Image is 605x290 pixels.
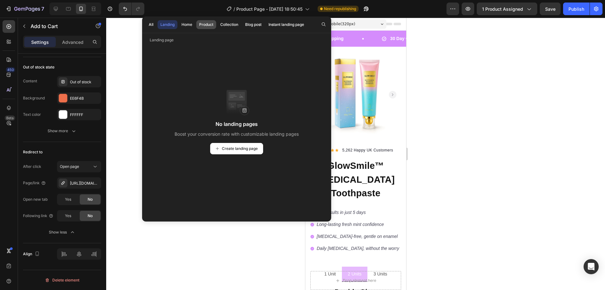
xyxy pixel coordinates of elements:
div: After click [23,164,41,169]
button: Save [540,3,561,15]
div: Collection [220,22,238,27]
p: 7 [41,5,44,13]
div: Undo/Redo [119,3,144,15]
span: Boost your conversion rate with customizable landing pages [175,130,299,138]
span: No landing pages [216,120,258,128]
span: Save [545,6,556,12]
div: Instant landing page [268,22,304,27]
div: Page/link [23,180,46,186]
button: Publish [563,3,590,15]
div: Align [23,250,41,258]
iframe: Design area [305,18,406,290]
div: Open Intercom Messenger [584,259,599,274]
p: 3 Units [68,252,82,260]
div: Out of stock state [23,64,55,70]
div: Content [23,78,37,84]
div: [URL][DOMAIN_NAME] [70,181,100,186]
i: Long-lasting fresh mint confidence [11,204,78,209]
span: 1 product assigned [482,6,523,12]
i: [MEDICAL_DATA]-free, gentle on enamel [11,216,92,221]
button: Blog post [242,20,264,29]
i: See results in just 5 days [11,192,60,197]
strong: 30 Day Guarantee [85,18,122,23]
div: Beta [5,115,15,121]
p: Settings [31,39,49,45]
div: Text color [23,112,41,117]
div: Show more [48,128,77,134]
span: Open page [60,164,79,169]
div: Open new tab [23,197,48,202]
span: / [233,6,235,12]
button: All [146,20,156,29]
p: Landing page [142,37,331,43]
div: FFFFFF [70,112,100,118]
button: 7 [3,3,47,15]
div: Blog post [245,22,262,27]
span: Need republishing [324,6,356,12]
button: Product [196,20,216,29]
div: All [149,22,153,27]
span: Yes [65,197,71,202]
button: Create landing page [210,143,263,154]
p: 1 Unit [19,252,31,260]
i: Daily [MEDICAL_DATA], without the worry [11,228,94,233]
div: Landing [160,22,175,27]
div: Show less [49,229,76,235]
button: Collection [217,20,241,29]
div: Redirect to [23,149,43,155]
div: Following link [23,213,54,219]
button: Carousel Back Arrow [10,73,17,81]
span: Product Page - [DATE] 18:50:45 [236,6,302,12]
button: Show less [23,227,101,238]
p: 5,262 Happy UK Customers [37,130,88,135]
div: Product [199,22,213,27]
div: Delete element [45,276,79,284]
h1: GlowSmile™ [MEDICAL_DATA] Toothpaste [5,141,96,183]
button: Delete element [23,275,101,285]
p: Add to Cart [31,22,84,30]
div: 450 [6,67,15,72]
button: Home [179,20,195,29]
div: Publish [568,6,584,12]
span: No [88,197,93,202]
div: Drop element here [37,260,71,265]
div: Out of stock [70,79,100,85]
p: Advanced [62,39,84,45]
button: Landing [158,20,177,29]
button: Instant landing page [266,20,307,29]
div: EE6F4B [70,96,100,101]
div: Background [23,95,45,101]
div: Home [181,22,192,27]
button: Show more [23,125,101,137]
p: 2 Units [43,252,56,260]
button: 1 product assigned [477,3,537,15]
button: Open page [57,161,101,172]
span: Yes [65,213,71,219]
span: Create landing page [222,146,258,151]
button: Carousel Next Arrow [84,73,91,81]
span: No [88,213,93,219]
